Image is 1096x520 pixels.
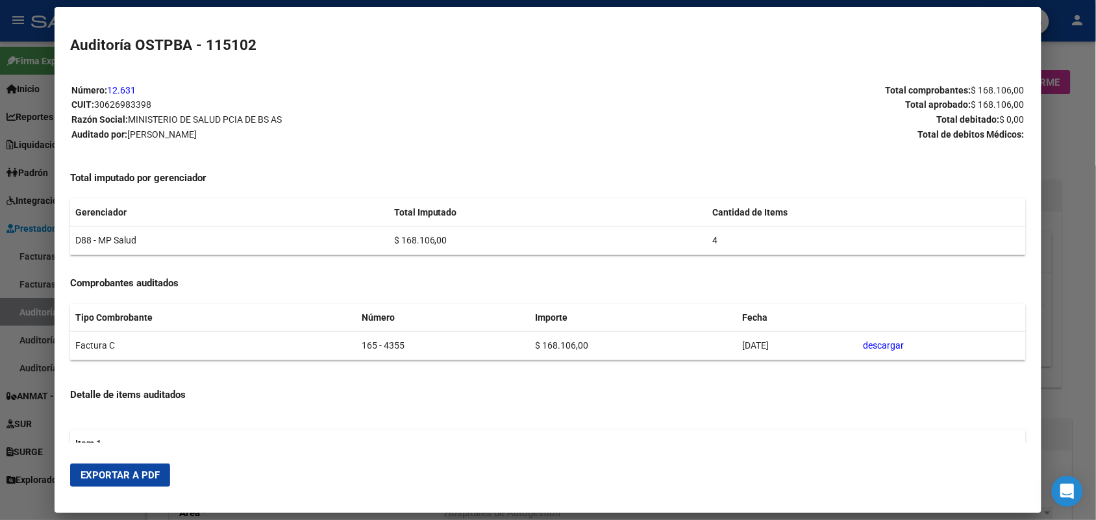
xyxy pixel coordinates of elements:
h4: Comprobantes auditados [70,276,1025,291]
span: [PERSON_NAME] [127,129,197,140]
p: Total debitado: [549,112,1025,127]
a: 12.631 [107,85,136,95]
td: 165 - 4355 [356,332,530,360]
p: Total aprobado: [549,97,1025,112]
p: Auditado por: [71,127,547,142]
h4: Detalle de items auditados [70,388,1025,402]
th: Total Imputado [389,199,707,227]
h4: Total imputado por gerenciador [70,171,1025,186]
span: $ 168.106,00 [971,85,1025,95]
th: Tipo Combrobante [70,304,356,332]
span: $ 0,00 [1000,114,1025,125]
a: descargar [864,340,904,351]
td: D88 - MP Salud [70,227,388,255]
th: Cantidad de Items [707,199,1025,227]
p: Total de debitos Médicos: [549,127,1025,142]
p: Número: [71,83,547,98]
p: Total comprobantes: [549,83,1025,98]
span: Exportar a PDF [81,469,160,481]
td: Factura C [70,332,356,360]
th: Gerenciador [70,199,388,227]
td: $ 168.106,00 [389,227,707,255]
th: Número [356,304,530,332]
td: 4 [707,227,1025,255]
span: $ 168.106,00 [971,99,1025,110]
th: Importe [530,304,738,332]
strong: Item 1 [75,438,101,449]
span: 30626983398 [94,99,151,110]
h2: Auditoría OSTPBA - 115102 [70,34,1025,56]
td: $ 168.106,00 [530,332,738,360]
p: CUIT: [71,97,547,112]
button: Exportar a PDF [70,464,170,487]
th: Fecha [738,304,858,332]
span: MINISTERIO DE SALUD PCIA DE BS AS [128,114,282,125]
div: Open Intercom Messenger [1052,476,1083,507]
td: [DATE] [738,332,858,360]
p: Razón Social: [71,112,547,127]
